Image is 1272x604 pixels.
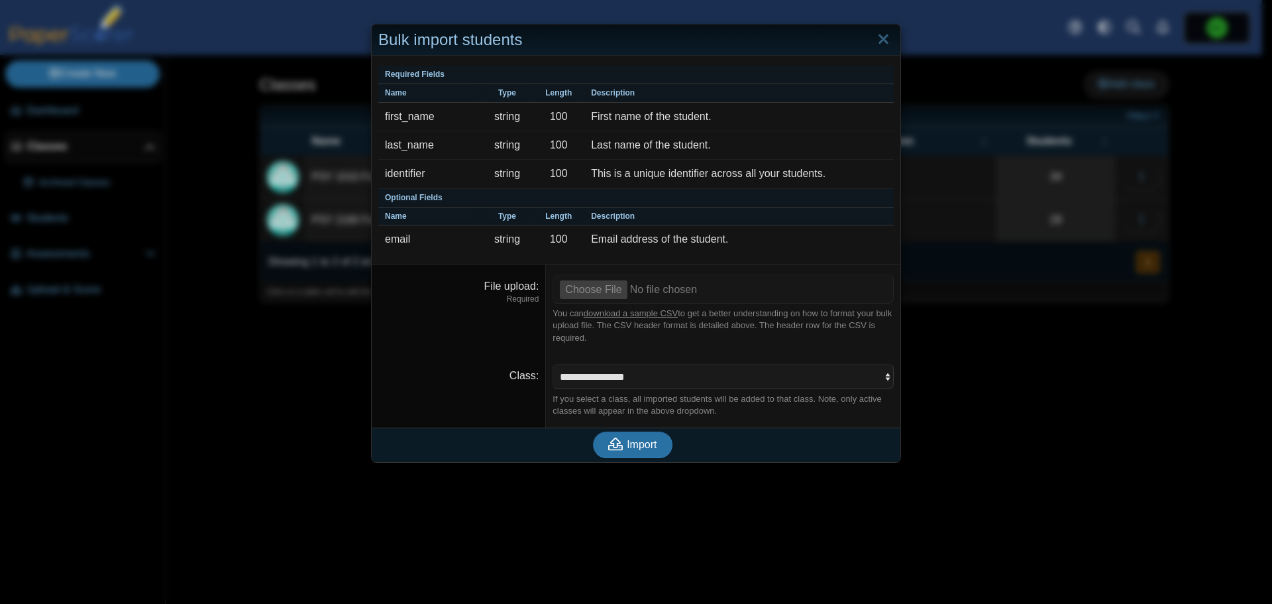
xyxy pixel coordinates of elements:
td: 100 [533,225,584,253]
label: File upload [484,280,539,292]
td: This is a unique identifier across all your students. [584,160,894,188]
th: Name [378,84,482,103]
td: First name of the student. [584,103,894,131]
td: 100 [533,131,584,160]
a: download a sample CSV [584,308,678,318]
span: Import [627,439,657,450]
td: 100 [533,103,584,131]
th: Name [378,208,482,226]
td: string [482,225,533,253]
td: Last name of the student. [584,131,894,160]
td: Email address of the student. [584,225,894,253]
td: email [378,225,482,253]
div: You can to get a better understanding on how to format your bulk upload file. The CSV header form... [553,308,894,344]
th: Type [482,208,533,226]
td: last_name [378,131,482,160]
div: Bulk import students [372,25,900,56]
th: Length [533,84,584,103]
button: Import [593,432,672,458]
th: Type [482,84,533,103]
td: first_name [378,103,482,131]
td: string [482,103,533,131]
th: Description [584,84,894,103]
td: string [482,131,533,160]
a: Close [873,29,894,51]
th: Description [584,208,894,226]
div: If you select a class, all imported students will be added to that class. Note, only active class... [553,393,894,417]
label: Class [509,370,539,381]
th: Length [533,208,584,226]
td: string [482,160,533,188]
th: Optional Fields [378,189,894,208]
dfn: Required [378,294,539,305]
td: identifier [378,160,482,188]
td: 100 [533,160,584,188]
th: Required Fields [378,66,894,84]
